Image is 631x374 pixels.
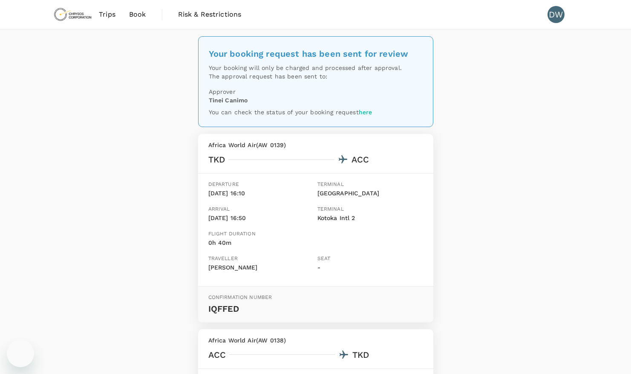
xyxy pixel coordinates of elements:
[208,153,225,166] div: TKD
[317,205,423,214] p: Terminal
[209,72,423,81] p: The approval request has been sent to:
[208,180,314,189] p: Departure
[317,214,423,223] p: Kotoka Intl 2
[208,263,314,273] p: [PERSON_NAME]
[352,153,369,166] div: ACC
[208,336,423,345] p: Africa World Air ( AW 0138 )
[208,189,314,198] p: [DATE] 16:10
[209,87,423,96] p: Approver
[317,255,423,263] p: Seat
[208,302,423,316] p: IQFFED
[547,6,565,23] div: DW
[208,238,256,248] p: 0h 40m
[129,9,146,20] span: Book
[359,109,372,116] a: here
[209,96,248,104] p: Tinei Canimo
[317,180,423,189] p: Terminal
[208,293,423,302] p: Confirmation number
[209,47,423,61] div: Your booking request has been sent for review
[53,5,92,24] img: Chrysos Corporation
[317,189,423,198] p: [GEOGRAPHIC_DATA]
[99,9,115,20] span: Trips
[209,108,423,116] p: You can check the status of your booking request
[208,255,314,263] p: Traveller
[352,348,369,362] div: TKD
[209,64,423,72] p: Your booking will only be charged and processed after approval.
[208,205,314,214] p: Arrival
[178,9,242,20] span: Risk & Restrictions
[208,230,256,238] p: Flight duration
[208,214,314,223] p: [DATE] 16:50
[7,340,34,367] iframe: Button to launch messaging window
[208,348,226,362] div: ACC
[317,263,423,273] p: -
[208,141,423,149] p: Africa World Air ( AW 0139 )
